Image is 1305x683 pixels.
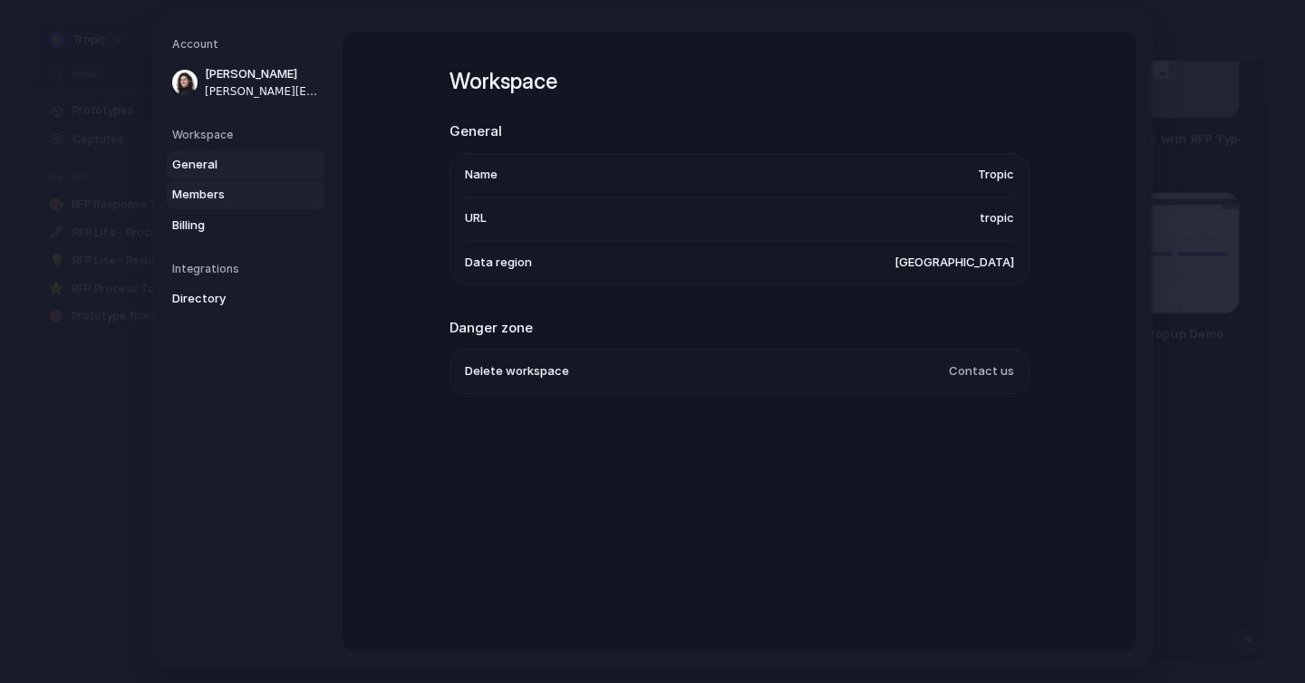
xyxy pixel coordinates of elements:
span: Billing [172,216,288,234]
span: [GEOGRAPHIC_DATA] [894,253,1014,271]
span: [PERSON_NAME] [205,65,321,83]
span: Data region [465,253,532,271]
a: Members [167,180,324,209]
span: Directory [172,290,288,308]
a: Directory [167,284,324,313]
span: Contact us [949,362,1014,380]
span: Tropic [978,166,1014,184]
a: Billing [167,210,324,239]
span: Name [465,166,498,184]
span: General [172,155,288,173]
span: tropic [980,209,1014,227]
span: [PERSON_NAME][EMAIL_ADDRESS][DOMAIN_NAME] [205,82,321,99]
h2: Danger zone [449,317,1029,338]
a: General [167,149,324,178]
h5: Workspace [172,126,324,142]
h5: Account [172,36,324,53]
span: Delete workspace [465,362,569,380]
span: URL [465,209,487,227]
span: Members [172,186,288,204]
h5: Integrations [172,261,324,277]
a: [PERSON_NAME][PERSON_NAME][EMAIL_ADDRESS][DOMAIN_NAME] [167,60,324,105]
h1: Workspace [449,65,1029,98]
h2: General [449,121,1029,142]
